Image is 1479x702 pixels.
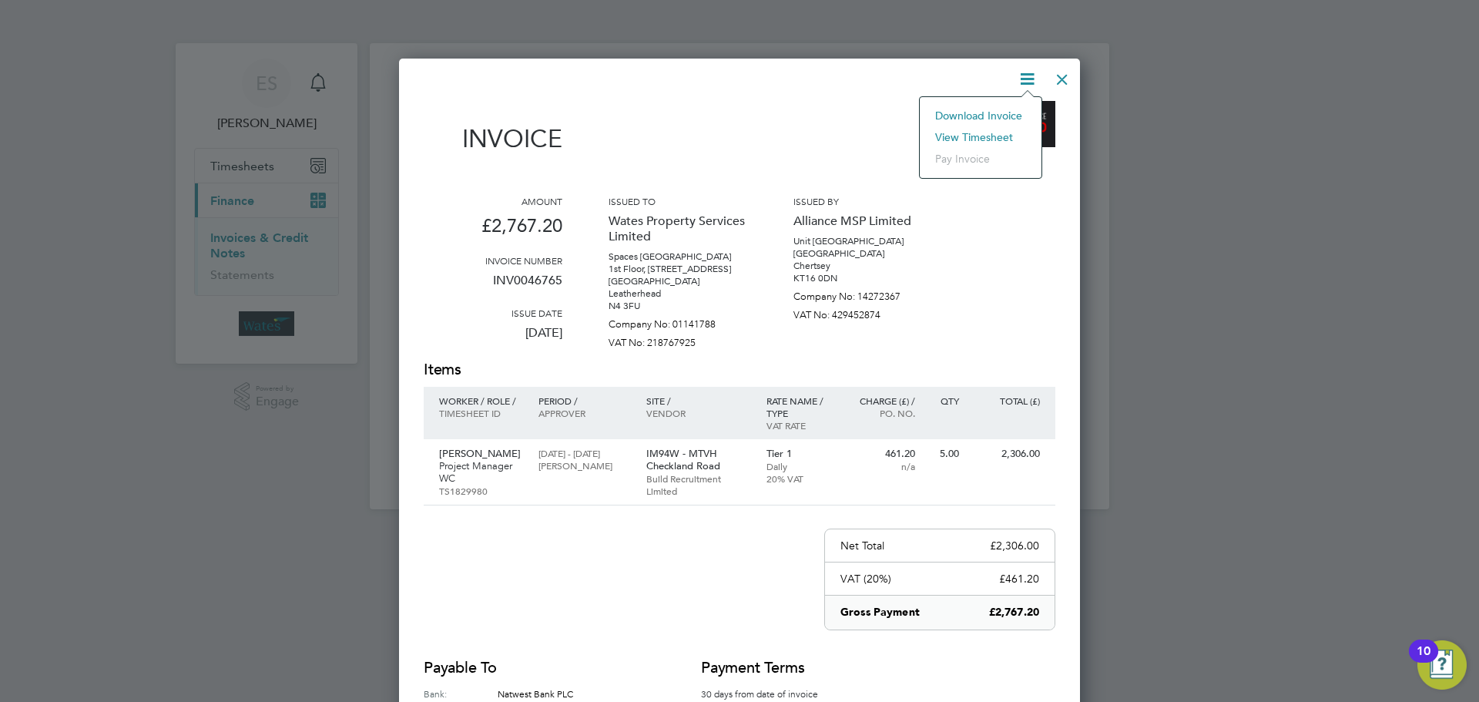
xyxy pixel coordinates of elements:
p: Leatherhead [609,287,747,300]
p: [DATE] - [DATE] [538,447,630,459]
p: Rate name / type [766,395,833,419]
p: Approver [538,407,630,419]
p: £2,767.20 [424,207,562,254]
p: VAT (20%) [840,572,891,586]
li: View timesheet [927,126,1034,148]
p: 1st Floor, [STREET_ADDRESS] [609,263,747,275]
p: Po. No. [848,407,915,419]
h3: Issue date [424,307,562,319]
li: Pay invoice [927,148,1034,170]
h2: Payment terms [701,657,840,679]
p: Period / [538,395,630,407]
span: Natwest Bank PLC [498,687,573,700]
p: Spaces [GEOGRAPHIC_DATA] [609,250,747,263]
p: Total (£) [974,395,1040,407]
p: [PERSON_NAME] [439,448,523,460]
h2: Payable to [424,657,655,679]
p: Timesheet ID [439,407,523,419]
p: Company No: 01141788 [609,312,747,331]
button: Open Resource Center, 10 new notifications [1417,640,1467,690]
p: 5.00 [931,448,959,460]
p: 2,306.00 [974,448,1040,460]
p: £2,306.00 [990,539,1039,553]
p: Daily [766,460,833,472]
p: Gross Payment [840,605,920,620]
p: Net Total [840,539,884,553]
p: QTY [931,395,959,407]
li: Download Invoice [927,105,1034,126]
p: N4 3FU [609,300,747,312]
p: Alliance MSP Limited [793,207,932,235]
p: Project Manager WC [439,460,523,485]
p: VAT rate [766,419,833,432]
p: 20% VAT [766,472,833,485]
p: VAT No: 218767925 [609,331,747,349]
h1: Invoice [424,124,562,153]
h2: Items [424,359,1055,381]
p: Build Recruitment Limited [646,472,751,497]
p: Vendor [646,407,751,419]
p: Wates Property Services Limited [609,207,747,250]
p: [GEOGRAPHIC_DATA] [609,275,747,287]
p: 461.20 [848,448,915,460]
p: TS1829980 [439,485,523,497]
p: Unit [GEOGRAPHIC_DATA] [793,235,932,247]
p: Company No: 14272367 [793,284,932,303]
p: Chertsey [793,260,932,272]
p: [PERSON_NAME] [538,459,630,472]
p: Worker / Role / [439,395,523,407]
p: £461.20 [999,572,1039,586]
p: KT16 0DN [793,272,932,284]
h3: Issued to [609,195,747,207]
h3: Amount [424,195,562,207]
h3: Issued by [793,195,932,207]
div: 10 [1417,651,1430,671]
p: n/a [848,460,915,472]
p: Charge (£) / [848,395,915,407]
p: Site / [646,395,751,407]
p: INV0046765 [424,267,562,307]
p: Tier 1 [766,448,833,460]
p: [GEOGRAPHIC_DATA] [793,247,932,260]
label: Bank: [424,687,498,700]
p: 30 days from date of invoice [701,687,840,700]
h3: Invoice number [424,254,562,267]
p: [DATE] [424,319,562,359]
p: VAT No: 429452874 [793,303,932,321]
p: £2,767.20 [989,605,1039,620]
p: IM94W - MTVH Checkland Road [646,448,751,472]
